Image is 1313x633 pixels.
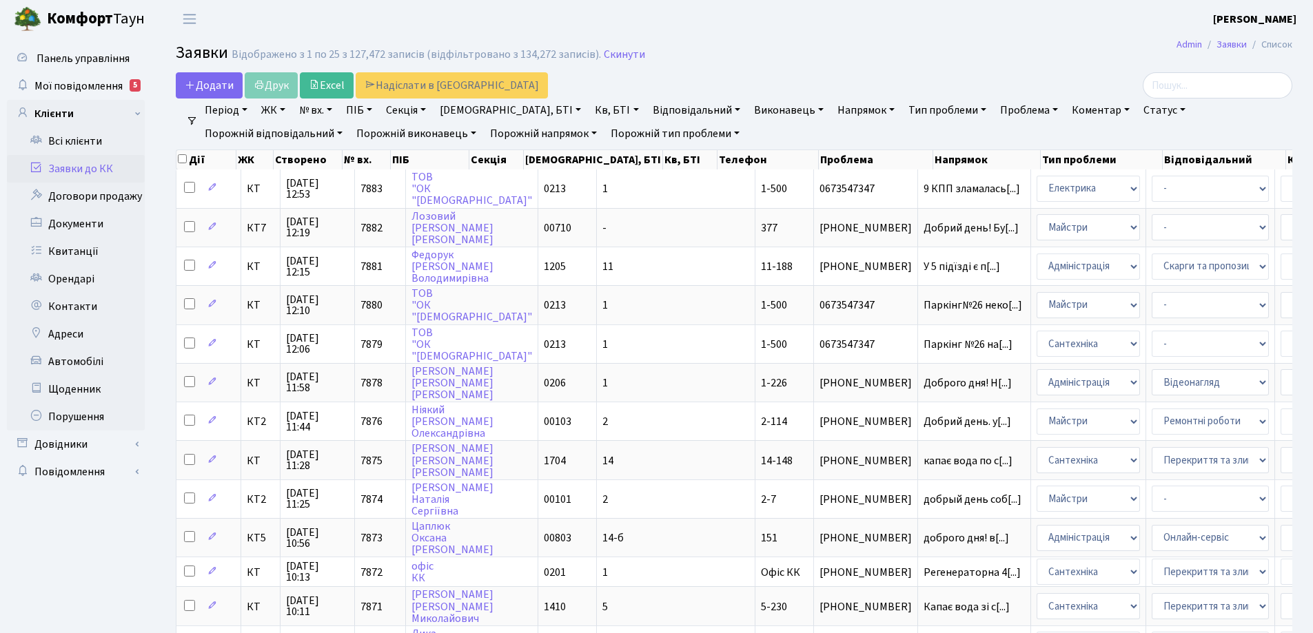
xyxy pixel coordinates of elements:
span: 0213 [544,337,566,352]
th: Дії [176,150,236,169]
span: 14-148 [761,453,793,468]
a: Секція [380,98,431,122]
input: Пошук... [1143,72,1292,98]
span: 1-226 [761,375,787,391]
span: [DATE] 11:28 [286,449,349,471]
span: [DATE] 12:19 [286,216,349,238]
a: [PERSON_NAME][PERSON_NAME]Миколайович [411,588,493,626]
span: КТ [247,455,274,466]
span: 1 [602,375,608,391]
a: Відповідальний [647,98,746,122]
span: 7882 [360,220,383,236]
span: Панель управління [37,51,130,66]
span: 377 [761,220,777,236]
a: Проблема [995,98,1063,122]
a: ЦаплюкОксана[PERSON_NAME] [411,519,493,557]
a: Скинути [604,48,645,61]
span: КТ2 [247,494,274,505]
th: ЖК [236,150,274,169]
span: 5-230 [761,599,787,614]
span: Паркінг №26 на[...] [924,337,1012,352]
span: 2-7 [761,492,776,507]
span: [DATE] 10:56 [286,527,349,549]
span: 151 [761,530,777,546]
span: 1410 [544,599,566,614]
span: У 5 підїзді є п[...] [924,259,1000,274]
span: Додати [185,78,234,93]
span: [PHONE_NUMBER] [820,222,912,234]
th: Тип проблеми [1041,150,1163,169]
span: 1-500 [761,337,787,352]
span: КТ7 [247,222,274,234]
a: Документи [7,210,145,238]
span: 1 [602,565,608,580]
span: [DATE] 11:25 [286,488,349,510]
span: 5 [602,599,608,614]
span: 2 [602,492,608,507]
span: [DATE] 12:15 [286,256,349,278]
span: Офіс КК [761,565,800,580]
span: 0213 [544,298,566,313]
span: [DATE] 12:06 [286,333,349,355]
a: Порушення [7,403,145,430]
a: № вх. [294,98,338,122]
span: [DATE] 10:11 [286,595,349,617]
th: Кв, БТІ [663,150,717,169]
b: [PERSON_NAME] [1213,12,1296,27]
b: Комфорт [47,8,113,30]
a: Мої повідомлення5 [7,72,145,100]
span: [PHONE_NUMBER] [820,494,912,505]
a: офісКК [411,559,434,585]
span: Добрий день. у[...] [924,414,1011,429]
button: Переключити навігацію [172,8,207,30]
a: ПІБ [340,98,378,122]
a: Порожній тип проблеми [605,122,745,145]
a: Лозовий[PERSON_NAME][PERSON_NAME] [411,209,493,247]
a: [DEMOGRAPHIC_DATA], БТІ [434,98,587,122]
span: 7876 [360,414,383,429]
span: [PHONE_NUMBER] [820,567,912,578]
span: 14-б [602,530,624,546]
a: [PERSON_NAME]НаталіяСергіївна [411,480,493,519]
span: 0673547347 [820,183,912,194]
a: Тип проблеми [903,98,992,122]
th: ПІБ [391,150,469,169]
a: [PERSON_NAME][PERSON_NAME][PERSON_NAME] [411,442,493,480]
span: 11 [602,259,613,274]
span: 7880 [360,298,383,313]
span: Доброго дня! Н[...] [924,375,1012,391]
img: logo.png [14,6,41,33]
a: Квитанції [7,238,145,265]
span: Капає вода зі с[...] [924,599,1010,614]
span: - [602,220,607,236]
li: Список [1247,37,1292,52]
a: Адреси [7,320,145,348]
span: 00103 [544,414,571,429]
span: КТ [247,601,274,612]
span: 1704 [544,453,566,468]
span: Регенераторна 4[...] [924,565,1021,580]
a: Щоденник [7,375,145,403]
a: Договори продажу [7,183,145,210]
th: Проблема [819,150,934,169]
span: КТ [247,183,274,194]
a: ТОВ"ОК"[DEMOGRAPHIC_DATA]" [411,169,532,208]
a: Орендарі [7,265,145,293]
a: Всі клієнти [7,127,145,155]
span: [PHONE_NUMBER] [820,377,912,388]
span: Паркінг№26 неко[...] [924,298,1022,313]
a: [PERSON_NAME][PERSON_NAME][PERSON_NAME] [411,364,493,402]
th: Створено [274,150,343,169]
span: Таун [47,8,145,31]
span: 0201 [544,565,566,580]
span: 7871 [360,599,383,614]
a: Виконавець [749,98,829,122]
span: 00803 [544,530,571,546]
span: [PHONE_NUMBER] [820,601,912,612]
div: Відображено з 1 по 25 з 127,472 записів (відфільтровано з 134,272 записів). [232,48,601,61]
span: [PHONE_NUMBER] [820,532,912,543]
span: [PHONE_NUMBER] [820,261,912,272]
div: 5 [130,79,141,92]
a: Автомобілі [7,348,145,375]
span: 1-500 [761,298,787,313]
